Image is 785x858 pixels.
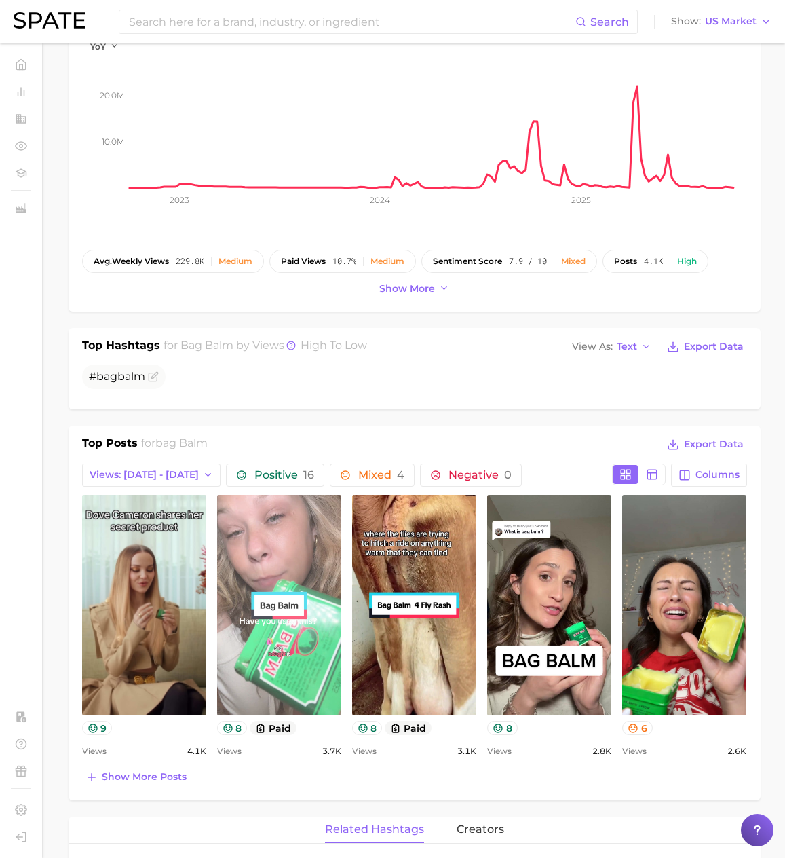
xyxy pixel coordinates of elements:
button: View AsText [569,338,655,356]
button: 6 [622,721,653,735]
span: Mixed [358,470,404,481]
a: Log out. Currently logged in with e-mail yumi.toki@spate.nyc. [11,827,31,847]
span: bag balm [155,436,208,449]
span: paid views [281,257,326,266]
span: Views [82,743,107,760]
h1: Top Hashtags [82,337,160,356]
button: sentiment score7.9 / 10Mixed [421,250,597,273]
span: posts [614,257,637,266]
span: 2.8k [592,743,611,760]
span: Export Data [684,341,744,352]
div: High [677,257,697,266]
div: Medium [370,257,404,266]
span: creators [457,823,504,836]
span: Views [487,743,512,760]
span: YoY [90,41,106,52]
span: 3.7k [322,743,341,760]
span: 4.1k [644,257,663,266]
span: Text [617,343,637,350]
span: weekly views [94,257,169,266]
span: bag balm [180,339,233,352]
span: 229.8k [176,257,204,266]
div: Medium [218,257,252,266]
span: balm [117,370,145,383]
span: Show [671,18,701,25]
button: YoY [90,41,119,52]
span: Views [352,743,377,760]
span: Views [622,743,647,760]
span: 10.7% [332,257,356,266]
button: Export Data [664,337,746,356]
button: Export Data [664,435,746,454]
span: sentiment score [433,257,502,266]
span: US Market [705,18,757,25]
button: avg.weekly views229.8kMedium [82,250,264,273]
tspan: 2025 [571,195,591,205]
span: 4 [397,468,404,481]
span: 7.9 / 10 [509,257,547,266]
h1: Top Posts [82,435,138,455]
h2: for by Views [164,337,367,356]
tspan: 2024 [370,195,390,205]
button: paid [385,721,432,735]
button: Flag as miscategorized or irrelevant [148,371,159,382]
span: Views: [DATE] - [DATE] [90,469,199,481]
span: high to low [301,339,367,352]
span: Positive [254,470,314,481]
span: related hashtags [325,823,424,836]
button: posts4.1kHigh [602,250,708,273]
span: bag [96,370,117,383]
button: paid [250,721,296,735]
button: Show more [376,280,453,298]
abbr: average [94,256,112,266]
tspan: 2023 [170,195,189,205]
button: 8 [352,721,383,735]
span: Show more [379,283,435,295]
span: Search [590,16,629,29]
span: Negative [448,470,512,481]
tspan: 10.0m [102,136,124,147]
h2: for [141,435,208,455]
img: SPATE [14,12,85,29]
span: 4.1k [187,743,206,760]
button: 8 [217,721,248,735]
span: Export Data [684,439,744,450]
span: Views [217,743,242,760]
button: 9 [82,721,113,735]
button: Columns [671,464,746,487]
span: View As [572,343,613,350]
span: Show more posts [102,771,187,783]
button: ShowUS Market [668,13,775,31]
button: Show more posts [82,768,190,787]
button: paid views10.7%Medium [269,250,416,273]
tspan: 20.0m [100,90,124,100]
div: Mixed [561,257,586,266]
button: 8 [487,721,518,735]
span: Columns [695,469,740,481]
span: 16 [303,468,314,481]
span: 3.1k [457,743,476,760]
input: Search here for a brand, industry, or ingredient [128,10,575,33]
span: 2.6k [727,743,746,760]
span: # [89,370,145,383]
button: Views: [DATE] - [DATE] [82,464,221,487]
span: 0 [504,468,512,481]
